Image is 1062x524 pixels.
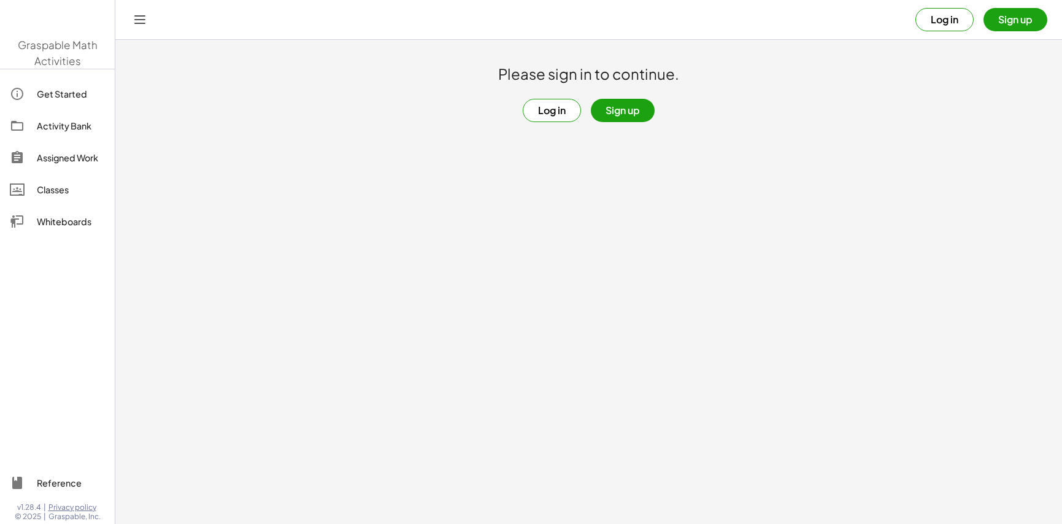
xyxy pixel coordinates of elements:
[37,150,105,165] div: Assigned Work
[5,111,110,141] a: Activity Bank
[37,214,105,229] div: Whiteboards
[130,10,150,29] button: Toggle navigation
[37,182,105,197] div: Classes
[17,503,41,512] span: v1.28.4
[498,64,679,84] h1: Please sign in to continue.
[15,512,41,522] span: © 2025
[5,79,110,109] a: Get Started
[44,503,46,512] span: |
[5,468,110,498] a: Reference
[983,8,1047,31] button: Sign up
[37,87,105,101] div: Get Started
[48,512,101,522] span: Graspable, Inc.
[37,118,105,133] div: Activity Bank
[5,175,110,204] a: Classes
[37,476,105,490] div: Reference
[48,503,101,512] a: Privacy policy
[523,99,581,122] button: Log in
[5,207,110,236] a: Whiteboards
[591,99,655,122] button: Sign up
[915,8,974,31] button: Log in
[44,512,46,522] span: |
[18,38,98,67] span: Graspable Math Activities
[5,143,110,172] a: Assigned Work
